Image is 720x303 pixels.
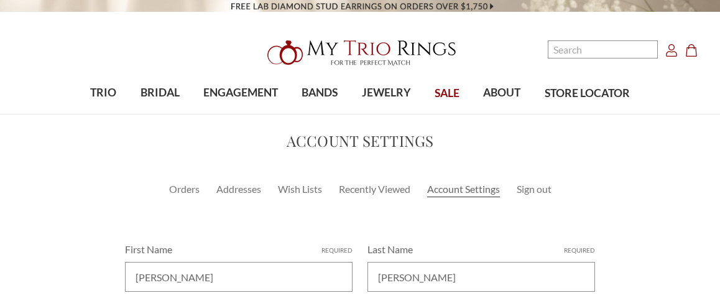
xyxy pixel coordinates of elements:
[321,246,353,255] small: Required
[362,85,411,101] span: JEWELRY
[339,182,410,197] a: Recently Viewed
[685,42,705,57] a: Cart with 0 items
[367,242,595,257] label: Last Name
[78,73,128,113] a: TRIO
[209,33,511,73] a: My Trio Rings
[548,40,658,58] input: Search
[203,85,278,101] span: ENGAGEMENT
[350,73,423,113] a: JEWELRY
[545,85,630,101] span: STORE LOCATOR
[128,73,191,113] a: BRIDAL
[154,113,166,114] button: submenu toggle
[427,182,500,197] a: Account Settings
[290,73,349,113] a: BANDS
[141,85,180,101] span: BRIDAL
[192,73,290,113] a: ENGAGEMENT
[533,73,642,114] a: STORE LOCATOR
[517,182,552,197] a: Sign out
[313,113,326,114] button: submenu toggle
[380,113,392,114] button: submenu toggle
[90,85,116,101] span: TRIO
[302,85,338,101] span: BANDS
[97,113,109,114] button: submenu toggle
[435,85,459,101] span: SALE
[685,44,698,57] svg: cart.cart_preview
[483,85,520,101] span: ABOUT
[169,182,200,197] a: Orders
[125,242,353,257] label: First Name
[423,73,471,114] a: SALE
[665,42,678,57] a: Account
[216,182,261,197] a: Addresses
[564,246,595,255] small: Required
[471,73,532,113] a: ABOUT
[261,33,459,73] img: My Trio Rings
[234,113,247,114] button: submenu toggle
[665,44,678,57] svg: Account
[125,129,595,152] h2: Account Settings
[496,113,508,114] button: submenu toggle
[278,182,322,197] a: Wish Lists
